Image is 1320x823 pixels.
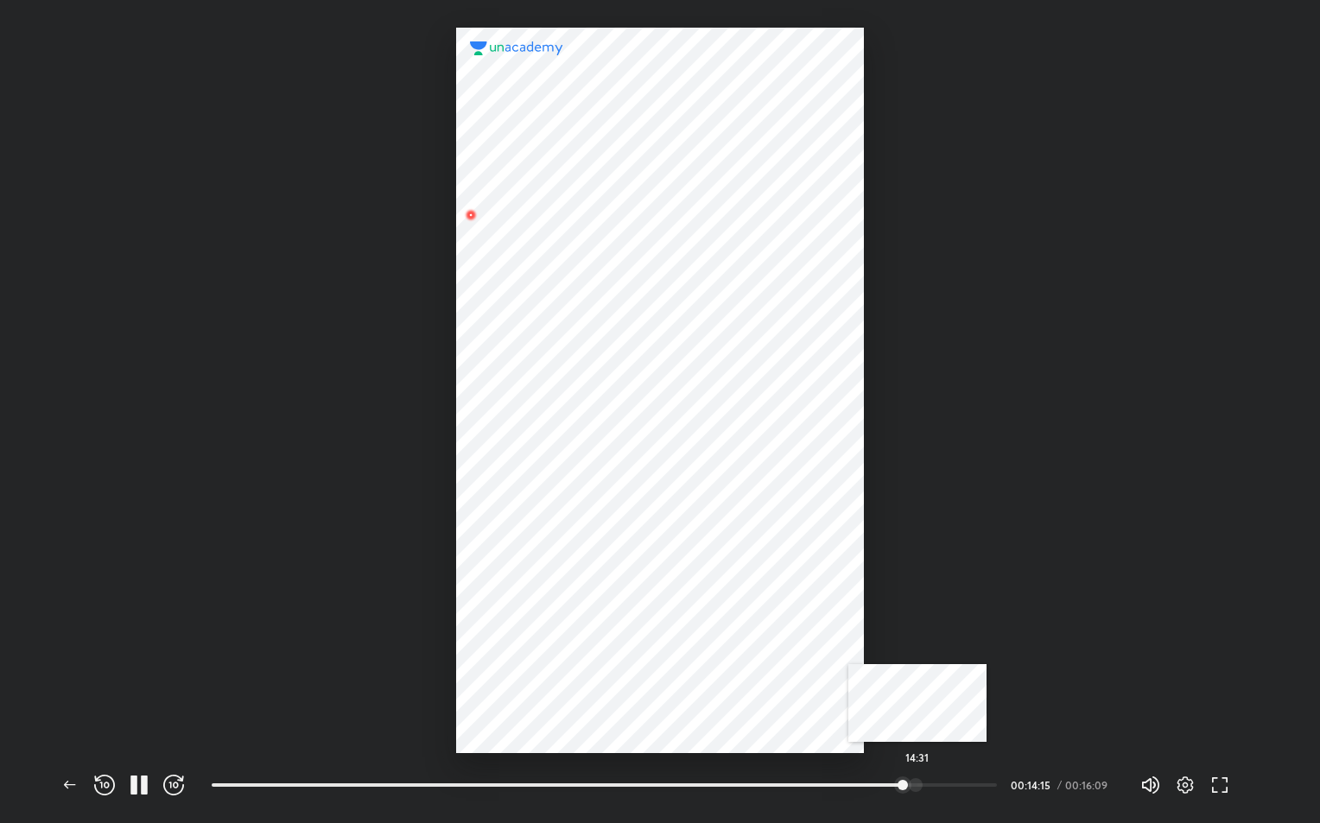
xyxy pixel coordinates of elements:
[905,752,929,763] h5: 14:31
[1065,780,1113,790] div: 00:16:09
[1057,780,1062,790] div: /
[460,205,481,225] img: wMgqJGBwKWe8AAAAABJRU5ErkJggg==
[470,41,563,55] img: logo.2a7e12a2.svg
[1011,780,1054,790] div: 00:14:15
